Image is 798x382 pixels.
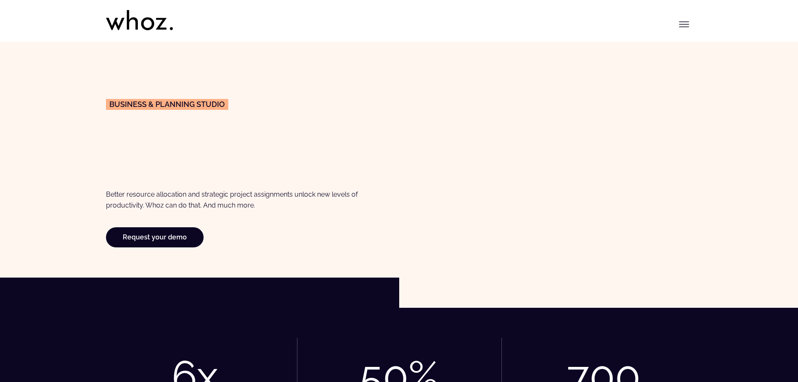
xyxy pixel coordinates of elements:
span: Business & planning Studio [109,101,225,108]
button: Toggle menu [676,16,692,33]
a: Request your demo [106,227,204,247]
p: Better resource allocation and strategic project assignments unlock new levels of productivity. W... [106,189,366,210]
